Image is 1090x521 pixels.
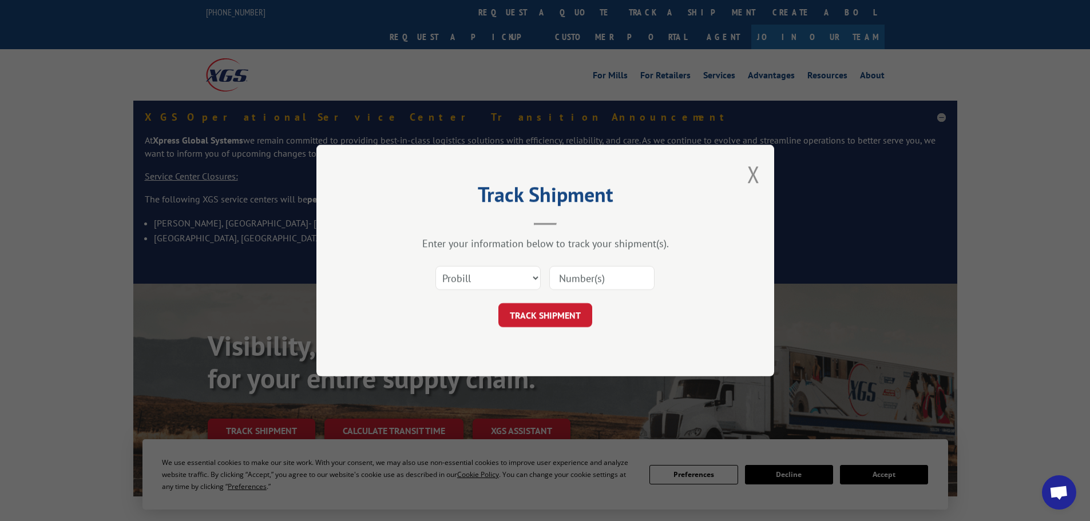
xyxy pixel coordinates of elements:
input: Number(s) [549,266,655,290]
h2: Track Shipment [374,186,717,208]
button: TRACK SHIPMENT [498,303,592,327]
a: Open chat [1042,475,1076,510]
button: Close modal [747,159,760,189]
div: Enter your information below to track your shipment(s). [374,237,717,250]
